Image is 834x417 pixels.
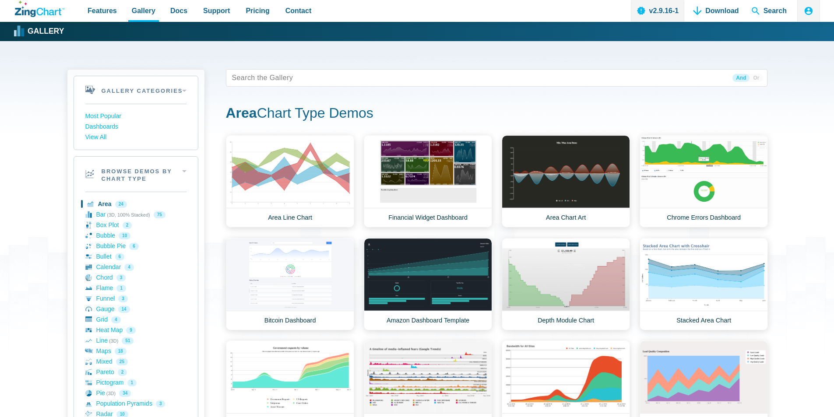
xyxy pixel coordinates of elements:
[170,5,187,17] span: Docs
[246,5,269,17] span: Pricing
[74,157,198,192] h2: Browse Demos By Chart Type
[226,135,354,228] a: Area Line Chart
[226,105,257,121] strong: Area
[640,238,768,330] a: Stacked Area Chart
[15,1,64,17] a: ZingChart Logo. Click to return to the homepage
[364,238,492,330] a: Amazon Dashboard Template
[732,74,750,82] span: And
[85,122,187,132] a: Dashboards
[132,5,155,17] span: Gallery
[74,76,198,104] h2: Gallery Categories
[226,238,354,330] a: Bitcoin Dashboard
[502,238,630,330] a: Depth Module Chart
[285,5,312,17] span: Contact
[502,135,630,228] a: Area Chart Art
[88,5,117,17] span: Features
[364,135,492,228] a: Financial Widget Dashboard
[750,74,763,82] span: Or
[226,104,767,124] h1: Chart Type Demos
[85,111,187,122] a: Most Popular
[640,135,768,228] a: Chrome Errors Dashboard
[28,28,64,35] strong: Gallery
[85,132,187,143] a: View All
[203,5,230,17] span: Support
[15,25,64,38] a: Gallery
